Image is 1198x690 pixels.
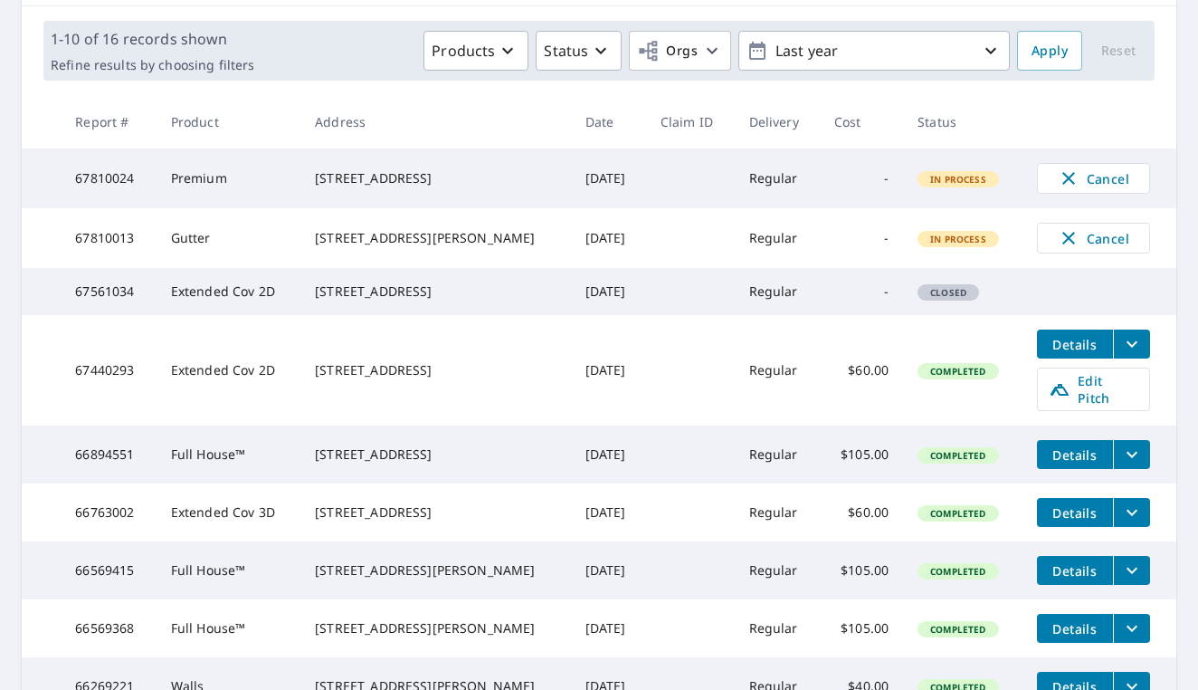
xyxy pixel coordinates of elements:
th: Report # [61,95,156,149]
button: Cancel [1037,163,1150,194]
button: Apply [1017,31,1082,71]
button: detailsBtn-67440293 [1037,330,1113,359]
span: Completed [919,623,996,636]
td: [DATE] [571,268,646,315]
div: [STREET_ADDRESS] [315,446,556,464]
td: Regular [735,541,820,599]
td: Full House™ [157,599,301,657]
div: [STREET_ADDRESS] [315,283,556,301]
div: [STREET_ADDRESS] [315,169,556,187]
td: Premium [157,149,301,208]
span: Details [1048,336,1102,353]
td: - [820,208,903,268]
span: Apply [1032,40,1068,62]
td: 66763002 [61,484,156,541]
span: Completed [919,449,996,462]
p: Refine results by choosing filters [51,57,254,73]
td: [DATE] [571,599,646,657]
p: 1-10 of 16 records shown [51,28,254,50]
button: Products [423,31,528,71]
span: Cancel [1056,227,1131,249]
button: filesDropdownBtn-66569368 [1113,614,1150,643]
th: Claim ID [646,95,735,149]
td: $105.00 [820,599,903,657]
th: Date [571,95,646,149]
td: Regular [735,315,820,426]
div: [STREET_ADDRESS] [315,361,556,379]
span: Closed [919,286,977,299]
td: $60.00 [820,315,903,426]
span: Orgs [637,40,698,62]
td: 66894551 [61,426,156,484]
td: Gutter [157,208,301,268]
span: Edit Pitch [1049,372,1138,407]
p: Status [544,40,588,62]
td: [DATE] [571,541,646,599]
td: [DATE] [571,315,646,426]
td: Extended Cov 2D [157,268,301,315]
button: filesDropdownBtn-67440293 [1113,330,1150,359]
td: Regular [735,426,820,484]
span: In Process [919,233,997,245]
span: In Process [919,173,997,186]
button: detailsBtn-66569415 [1037,556,1113,585]
button: filesDropdownBtn-66763002 [1113,498,1150,527]
td: - [820,268,903,315]
td: - [820,149,903,208]
td: Extended Cov 3D [157,484,301,541]
td: Full House™ [157,426,301,484]
td: Regular [735,149,820,208]
button: detailsBtn-66894551 [1037,440,1113,469]
span: Details [1048,620,1102,637]
button: filesDropdownBtn-66894551 [1113,440,1150,469]
th: Product [157,95,301,149]
div: [STREET_ADDRESS][PERSON_NAME] [315,619,556,637]
th: Status [903,95,1022,149]
td: Regular [735,208,820,268]
span: Cancel [1056,168,1131,189]
th: Delivery [735,95,820,149]
td: 66569415 [61,541,156,599]
div: [STREET_ADDRESS] [315,503,556,522]
td: Regular [735,599,820,657]
td: [DATE] [571,149,646,208]
span: Completed [919,365,996,378]
p: Last year [768,35,980,67]
button: Status [536,31,622,71]
button: detailsBtn-66763002 [1037,498,1113,527]
td: $60.00 [820,484,903,541]
td: Extended Cov 2D [157,315,301,426]
td: 67440293 [61,315,156,426]
td: $105.00 [820,541,903,599]
td: [DATE] [571,208,646,268]
div: [STREET_ADDRESS][PERSON_NAME] [315,561,556,580]
button: filesDropdownBtn-66569415 [1113,556,1150,585]
button: Last year [738,31,1010,71]
td: 67561034 [61,268,156,315]
th: Address [300,95,570,149]
td: [DATE] [571,484,646,541]
button: Orgs [629,31,731,71]
td: 67810024 [61,149,156,208]
span: Details [1048,446,1102,464]
td: 66569368 [61,599,156,657]
th: Cost [820,95,903,149]
span: Completed [919,507,996,520]
span: Details [1048,562,1102,580]
td: $105.00 [820,426,903,484]
td: 67810013 [61,208,156,268]
button: detailsBtn-66569368 [1037,614,1113,643]
td: Full House™ [157,541,301,599]
p: Products [432,40,495,62]
div: [STREET_ADDRESS][PERSON_NAME] [315,229,556,247]
a: Edit Pitch [1037,368,1150,411]
span: Details [1048,504,1102,522]
td: Regular [735,484,820,541]
button: Cancel [1037,223,1150,254]
td: Regular [735,268,820,315]
span: Completed [919,565,996,578]
td: [DATE] [571,426,646,484]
